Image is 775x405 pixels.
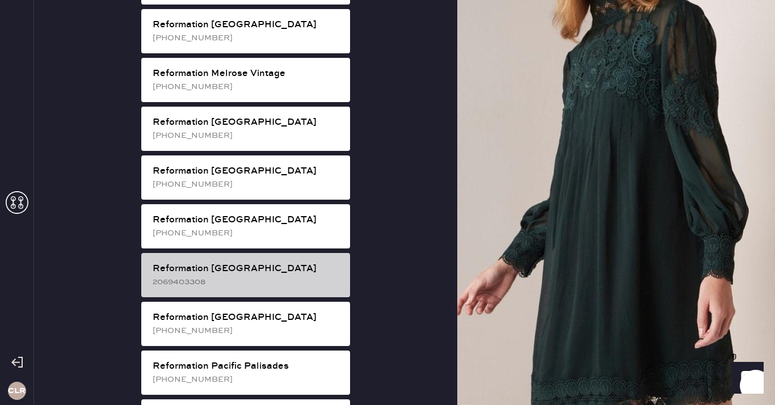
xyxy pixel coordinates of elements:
[8,387,26,395] h3: CLR
[36,90,736,103] div: Order # 82840
[36,192,107,206] th: ID
[153,360,341,373] div: Reformation Pacific Palisades
[153,276,341,288] div: 2069403308
[344,224,428,233] img: Logo
[36,120,736,134] div: Customer information
[369,262,403,296] img: logo
[153,311,341,324] div: Reformation [GEOGRAPHIC_DATA]
[369,14,403,48] img: logo
[153,213,341,227] div: Reformation [GEOGRAPHIC_DATA]
[153,373,341,386] div: [PHONE_NUMBER]
[692,206,736,221] td: 1
[153,129,341,142] div: [PHONE_NUMBER]
[153,164,341,178] div: Reformation [GEOGRAPHIC_DATA]
[36,206,107,221] td: 961216
[153,178,341,191] div: [PHONE_NUMBER]
[36,338,736,352] div: Shipment #107562
[153,32,341,44] div: [PHONE_NUMBER]
[153,227,341,239] div: [PHONE_NUMBER]
[692,192,736,206] th: QTY
[36,352,736,365] div: Reformation Customer Love
[153,262,341,276] div: Reformation [GEOGRAPHIC_DATA]
[36,134,736,175] div: # 89149 [PERSON_NAME] Nadav [EMAIL_ADDRESS][DOMAIN_NAME]
[36,382,736,396] div: Orders In Shipment :
[153,324,341,337] div: [PHONE_NUMBER]
[107,206,692,221] td: Shorts - Reformation - June Low Rise Linen Short White - Size: 6
[107,192,692,206] th: Description
[153,67,341,81] div: Reformation Melrose Vintage
[153,18,341,32] div: Reformation [GEOGRAPHIC_DATA]
[721,354,770,403] iframe: Front Chat
[36,324,736,338] div: Shipment Summary
[36,76,736,90] div: Packing slip
[153,81,341,93] div: [PHONE_NUMBER]
[153,116,341,129] div: Reformation [GEOGRAPHIC_DATA]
